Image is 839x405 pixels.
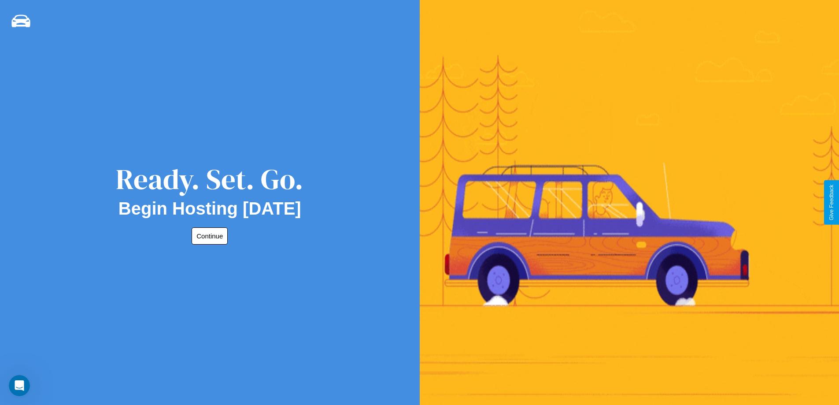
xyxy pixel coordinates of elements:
[118,199,301,219] h2: Begin Hosting [DATE]
[828,185,835,220] div: Give Feedback
[9,375,30,396] iframe: Intercom live chat
[116,160,303,199] div: Ready. Set. Go.
[192,227,228,245] button: Continue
